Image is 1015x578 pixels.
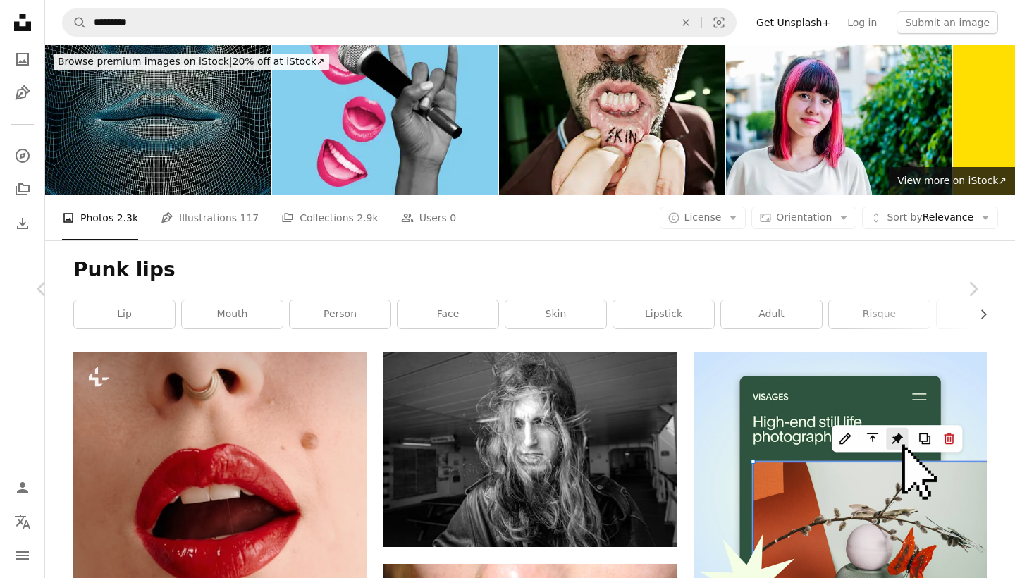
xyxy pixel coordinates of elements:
span: 117 [240,210,259,226]
h1: Punk lips [73,257,987,283]
a: Collections [8,176,37,204]
span: Orientation [776,211,832,223]
a: face [398,300,498,328]
img: Vertical photo collage of faceless female mouth sing microphone concert performance karaoke rock ... [272,45,498,195]
a: lip [74,300,175,328]
button: Search Unsplash [63,9,87,36]
a: risque [829,300,930,328]
img: Skin head [499,45,725,195]
a: Download History [8,209,37,238]
a: Collections 2.9k [281,195,378,240]
a: Get Unsplash+ [748,11,839,34]
a: lipstick [613,300,714,328]
a: View more on iStock↗ [889,167,1015,195]
form: Find visuals sitewide [62,8,737,37]
span: View more on iStock ↗ [897,175,1007,186]
a: person [290,300,390,328]
a: Log in / Sign up [8,474,37,502]
span: Sort by [887,211,922,223]
img: grayscale photography of man taking a selfie [383,352,677,547]
a: Illustrations [8,79,37,107]
img: Teenager with pink hair [726,45,952,195]
button: Submit an image [897,11,998,34]
button: Sort byRelevance [862,207,998,229]
a: mouth [182,300,283,328]
button: Clear [670,9,701,36]
a: Photos [8,45,37,73]
a: skin [505,300,606,328]
a: Illustrations 117 [161,195,259,240]
span: Relevance [887,211,973,225]
button: Language [8,508,37,536]
a: adult [721,300,822,328]
a: Next [930,221,1015,357]
div: 20% off at iStock ↗ [54,54,329,70]
button: License [660,207,746,229]
a: a woman with red lipstick and piercings on her lips [73,529,367,541]
button: Menu [8,541,37,570]
a: Explore [8,142,37,170]
span: Browse premium images on iStock | [58,56,232,67]
img: Wireframe Face - 3D Rendering [45,45,271,195]
button: Orientation [751,207,856,229]
span: License [684,211,722,223]
span: 2.9k [357,210,378,226]
span: 0 [450,210,456,226]
a: Users 0 [401,195,457,240]
a: grayscale photography of man taking a selfie [383,443,677,455]
a: Browse premium images on iStock|20% off at iStock↗ [45,45,338,79]
button: Visual search [702,9,736,36]
a: Log in [839,11,885,34]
